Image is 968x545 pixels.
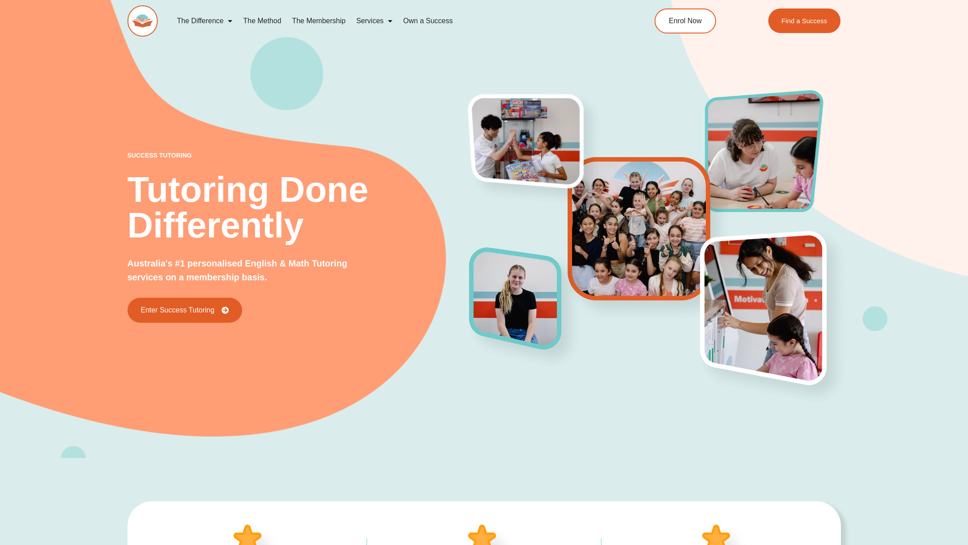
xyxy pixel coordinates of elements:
p: success tutoring [128,152,470,158]
a: The Method [238,11,286,31]
a: The Difference [172,11,238,31]
a: The Membership [287,11,351,31]
nav: Menu [172,11,614,31]
a: Enrol Now [655,8,716,33]
a: Services [351,11,398,31]
span: Enrol Now [669,17,702,25]
a: Find a Success [768,8,841,33]
a: Enter Success Tutoring [128,298,242,323]
a: Own a Success [398,11,458,31]
span: Enter Success Tutoring [141,307,214,314]
span: Find a Success [782,17,828,24]
h2: Tutoring Done Differently [128,172,470,243]
p: Australia's #1 personalised English & Math Tutoring services on a membership basis. [128,257,378,284]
